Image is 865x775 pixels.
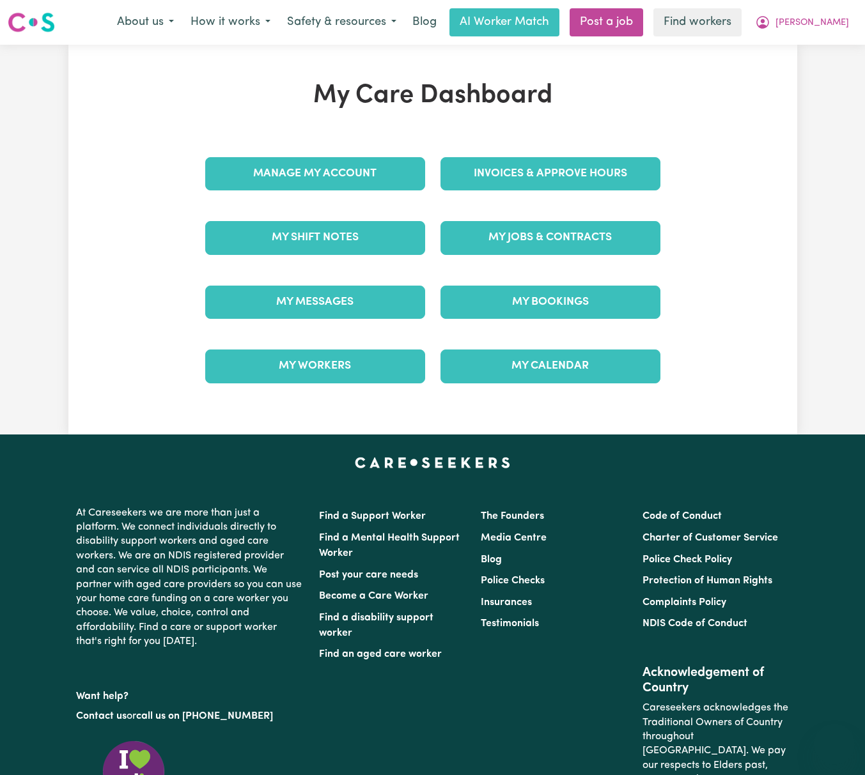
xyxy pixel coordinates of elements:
[643,576,772,586] a: Protection of Human Rights
[198,81,668,111] h1: My Care Dashboard
[814,724,855,765] iframe: Button to launch messaging window
[76,684,304,703] p: Want help?
[205,286,425,319] a: My Messages
[653,8,742,36] a: Find workers
[481,576,545,586] a: Police Checks
[319,511,426,521] a: Find a Support Worker
[319,570,418,580] a: Post your care needs
[76,501,304,654] p: At Careseekers we are more than just a platform. We connect individuals directly to disability su...
[319,649,442,659] a: Find an aged care worker
[205,221,425,254] a: My Shift Notes
[182,9,279,36] button: How it works
[76,711,127,721] a: Contact us
[440,349,660,383] a: My Calendar
[449,8,559,36] a: AI Worker Match
[747,9,857,36] button: My Account
[319,591,428,601] a: Become a Care Worker
[481,618,539,629] a: Testimonials
[8,8,55,37] a: Careseekers logo
[643,511,722,521] a: Code of Conduct
[643,665,789,696] h2: Acknowledgement of Country
[643,533,778,543] a: Charter of Customer Service
[481,555,502,565] a: Blog
[643,555,732,565] a: Police Check Policy
[440,157,660,190] a: Invoices & Approve Hours
[319,613,433,638] a: Find a disability support worker
[643,597,726,608] a: Complaints Policy
[643,618,747,629] a: NDIS Code of Conduct
[109,9,182,36] button: About us
[440,286,660,319] a: My Bookings
[481,597,532,608] a: Insurances
[775,16,849,30] span: [PERSON_NAME]
[279,9,405,36] button: Safety & resources
[205,349,425,383] a: My Workers
[205,157,425,190] a: Manage My Account
[481,511,544,521] a: The Founders
[570,8,643,36] a: Post a job
[355,457,510,468] a: Careseekers home page
[481,533,547,543] a: Media Centre
[440,221,660,254] a: My Jobs & Contracts
[76,704,304,728] p: or
[136,711,273,721] a: call us on [PHONE_NUMBER]
[8,11,55,34] img: Careseekers logo
[319,533,460,558] a: Find a Mental Health Support Worker
[405,8,444,36] a: Blog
